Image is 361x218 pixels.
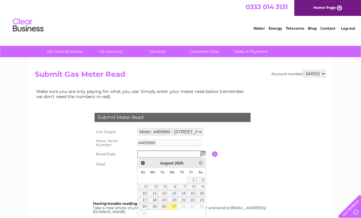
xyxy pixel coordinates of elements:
a: Blog [308,26,317,31]
a: Contact [320,26,335,31]
a: 12 [158,190,167,197]
div: Submit Meter Read [95,113,251,122]
a: 8 [187,184,195,190]
span: Prev [140,161,145,165]
a: 14 [178,190,186,197]
a: 13 [167,190,177,197]
a: Energy [269,26,282,31]
a: 16 [196,190,205,197]
a: 17 [139,197,147,203]
a: Services [132,46,183,57]
input: Information [212,151,218,157]
a: 25 [148,204,158,210]
div: Clear Business is a trading name of Verastar Limited (registered in [GEOGRAPHIC_DATA] No. 3667643... [36,3,326,30]
span: Wednesday [169,170,175,174]
a: 2 [196,177,205,183]
a: Make A Payment [225,46,276,57]
a: 26 [158,204,167,210]
a: Prev [140,159,147,166]
a: Telecoms [286,26,304,31]
b: Having trouble reading your meter? [93,201,162,206]
a: Customer Help [179,46,229,57]
a: 5 [158,184,167,190]
a: 21 [178,197,186,203]
a: 22 [187,197,195,203]
a: 3 [139,184,147,190]
h2: Submit Gas Meter Read [35,70,326,82]
span: Thursday [180,170,184,174]
td: Are you sure the read you have entered is correct? [136,169,212,181]
a: 11 [148,190,158,197]
a: 27 [167,204,177,210]
a: 9 [196,184,205,190]
span: Tuesday [160,170,164,174]
th: Read [93,159,136,169]
th: Read Date [93,149,136,159]
div: Account number [271,70,326,77]
span: Friday [189,170,193,174]
a: 10 [139,190,147,197]
div: Take a clear photo of your readings, tell us which supply it's for and send to [EMAIL_ADDRESS][DO... [93,201,267,214]
a: 1 [187,177,195,183]
a: 0333 014 3131 [246,3,288,11]
a: My Clear Business [39,46,90,57]
a: 20 [167,197,177,203]
a: My Account [86,46,136,57]
a: 4 [148,184,158,190]
span: Sunday [141,170,145,174]
a: 6 [167,184,177,190]
span: 2025 [175,161,183,165]
img: ... [201,151,206,156]
a: 7 [178,184,186,190]
th: Gas Supply [93,127,136,137]
a: Log out [341,26,355,31]
a: 19 [158,197,167,203]
a: 23 [196,197,205,203]
td: Make sure you are only paying for what you use. Simply enter your meter read below (remember we d... [35,87,249,100]
a: 18 [148,197,158,203]
a: Water [253,26,265,31]
a: 24 [139,204,147,210]
th: Meter Serial Number [93,137,136,149]
span: Monday [150,170,155,174]
span: Saturday [198,170,203,174]
span: August [160,161,173,165]
img: logo.png [13,16,44,35]
a: 15 [187,190,195,197]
